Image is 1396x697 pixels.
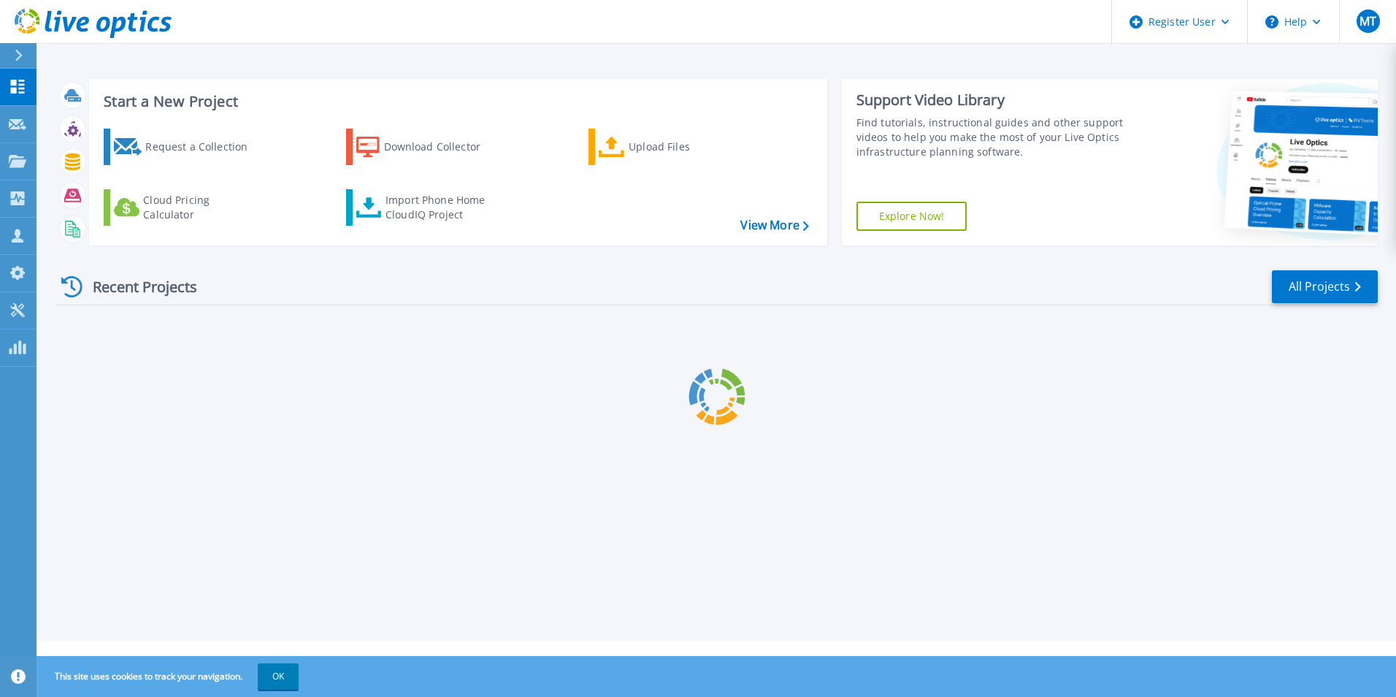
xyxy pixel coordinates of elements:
[1359,15,1376,27] span: MT
[856,115,1130,159] div: Find tutorials, instructional guides and other support videos to help you make the most of your L...
[588,129,751,165] a: Upload Files
[104,189,266,226] a: Cloud Pricing Calculator
[384,132,501,161] div: Download Collector
[145,132,262,161] div: Request a Collection
[1272,270,1378,303] a: All Projects
[856,91,1130,110] div: Support Video Library
[346,129,509,165] a: Download Collector
[386,193,499,222] div: Import Phone Home CloudIQ Project
[258,663,299,690] button: OK
[856,202,967,231] a: Explore Now!
[40,663,299,690] span: This site uses cookies to track your navigation.
[104,129,266,165] a: Request a Collection
[56,269,217,305] div: Recent Projects
[104,94,808,110] h3: Start a New Project
[740,218,808,232] a: View More
[629,132,745,161] div: Upload Files
[143,193,260,222] div: Cloud Pricing Calculator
